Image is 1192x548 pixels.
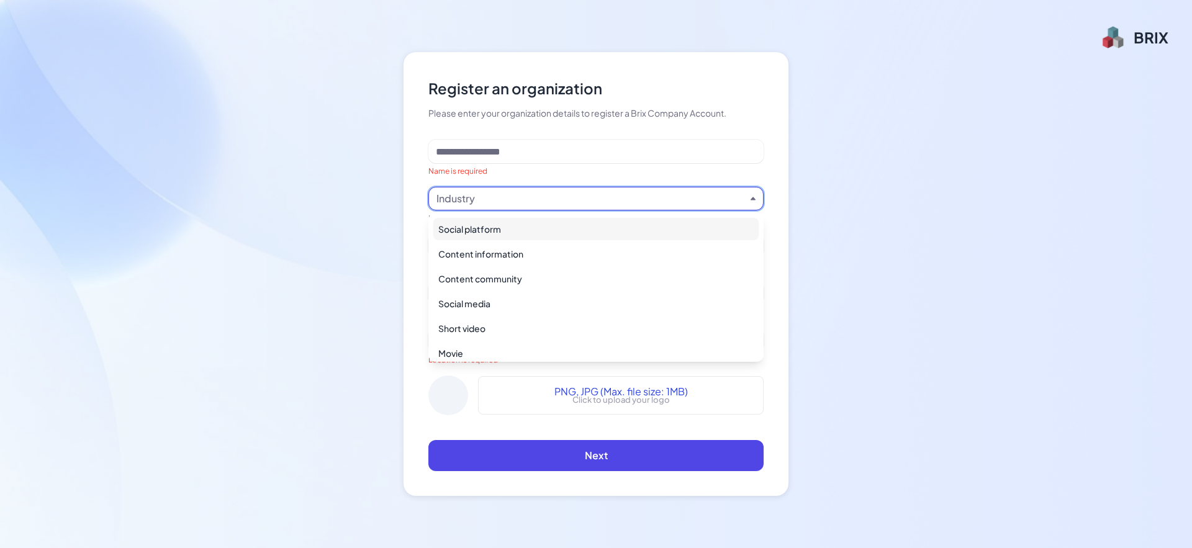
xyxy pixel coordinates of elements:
[554,384,688,399] span: PNG, JPG (Max. file size: 1MB)
[428,77,764,99] div: Register an organization
[428,166,487,176] span: Name is required
[433,267,759,290] div: Content community
[433,218,759,240] div: Social platform
[572,394,670,407] p: Click to upload your logo
[428,440,764,471] button: Next
[436,191,746,206] button: Industry
[433,342,759,364] div: Movie
[1134,27,1168,47] div: BRIX
[433,243,759,265] div: Content information
[428,107,764,120] div: Please enter your organization details to register a Brix Company Account.
[433,292,759,315] div: Social media
[433,317,759,339] div: Short video
[436,191,475,206] div: Industry
[585,449,608,462] span: Next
